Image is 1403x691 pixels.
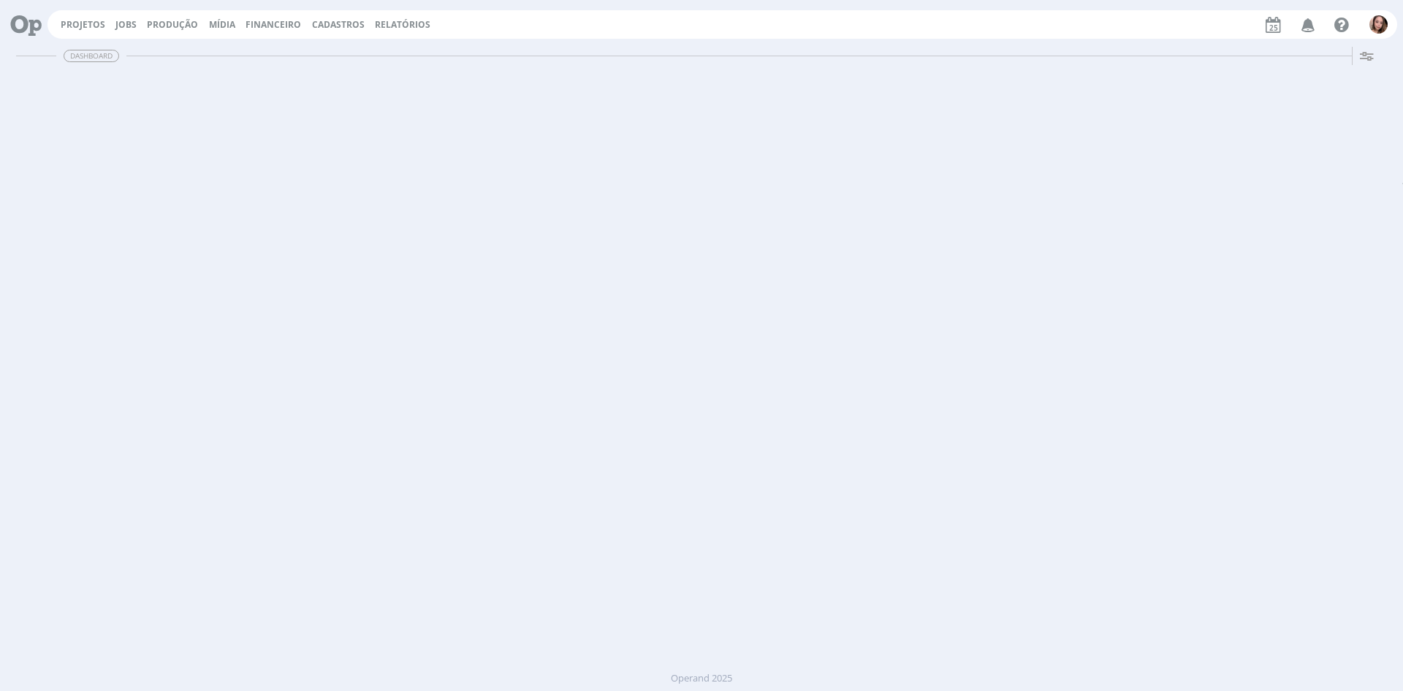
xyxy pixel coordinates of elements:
[111,19,141,31] button: Jobs
[142,19,202,31] button: Produção
[1369,12,1388,37] button: T
[209,18,235,31] a: Mídia
[312,18,365,31] span: Cadastros
[246,18,301,31] a: Financeiro
[1369,15,1388,34] img: T
[308,19,369,31] button: Cadastros
[64,50,119,62] span: Dashboard
[115,18,137,31] a: Jobs
[375,18,430,31] a: Relatórios
[56,19,110,31] button: Projetos
[61,18,105,31] a: Projetos
[370,19,435,31] button: Relatórios
[147,18,198,31] a: Produção
[205,19,240,31] button: Mídia
[241,19,305,31] button: Financeiro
